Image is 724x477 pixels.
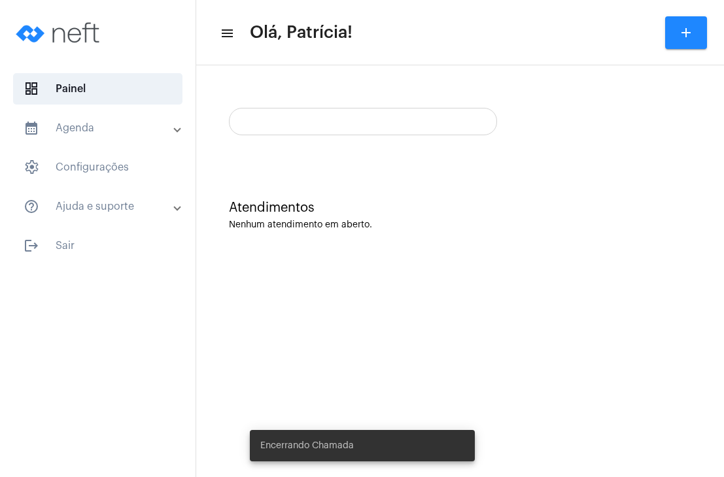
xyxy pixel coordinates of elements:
[678,25,694,41] mat-icon: add
[220,25,233,41] mat-icon: sidenav icon
[13,152,182,183] span: Configurações
[8,191,196,222] mat-expansion-panel-header: sidenav iconAjuda e suporte
[24,120,39,136] mat-icon: sidenav icon
[250,22,353,43] span: Olá, Patrícia!
[24,199,39,214] mat-icon: sidenav icon
[24,159,39,175] span: sidenav icon
[24,120,175,136] mat-panel-title: Agenda
[24,81,39,97] span: sidenav icon
[24,238,39,254] mat-icon: sidenav icon
[229,220,691,230] div: Nenhum atendimento em aberto.
[229,201,691,215] div: Atendimentos
[10,7,109,59] img: logo-neft-novo-2.png
[13,230,182,261] span: Sair
[260,439,354,452] span: Encerrando Chamada
[24,199,175,214] mat-panel-title: Ajuda e suporte
[13,73,182,105] span: Painel
[8,112,196,144] mat-expansion-panel-header: sidenav iconAgenda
